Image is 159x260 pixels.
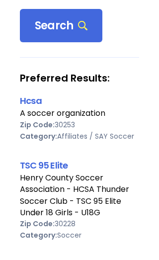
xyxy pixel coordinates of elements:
[20,172,139,218] div: Henry County Soccer Association - HCSA Thunder Soccer Club - TSC 95 Elite Under 18 Girls - U18G
[20,119,139,131] div: 30253
[20,159,68,172] a: TSC 95 Elite
[20,107,139,119] div: A soccer organization
[20,218,139,230] div: 30228
[35,19,87,33] span: Search
[20,230,57,240] b: Category:
[20,159,139,172] div: TSC 95 Elite
[20,94,139,107] div: Hcsa
[20,131,57,141] b: Category:
[20,9,102,43] div: Search
[20,230,139,241] div: Soccer
[20,120,55,130] b: Zip Code:
[20,73,139,84] strong: Preferred Results:
[20,219,55,229] b: Zip Code:
[20,131,139,142] div: Affiliates / SAY Soccer
[20,94,42,107] a: Hcsa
